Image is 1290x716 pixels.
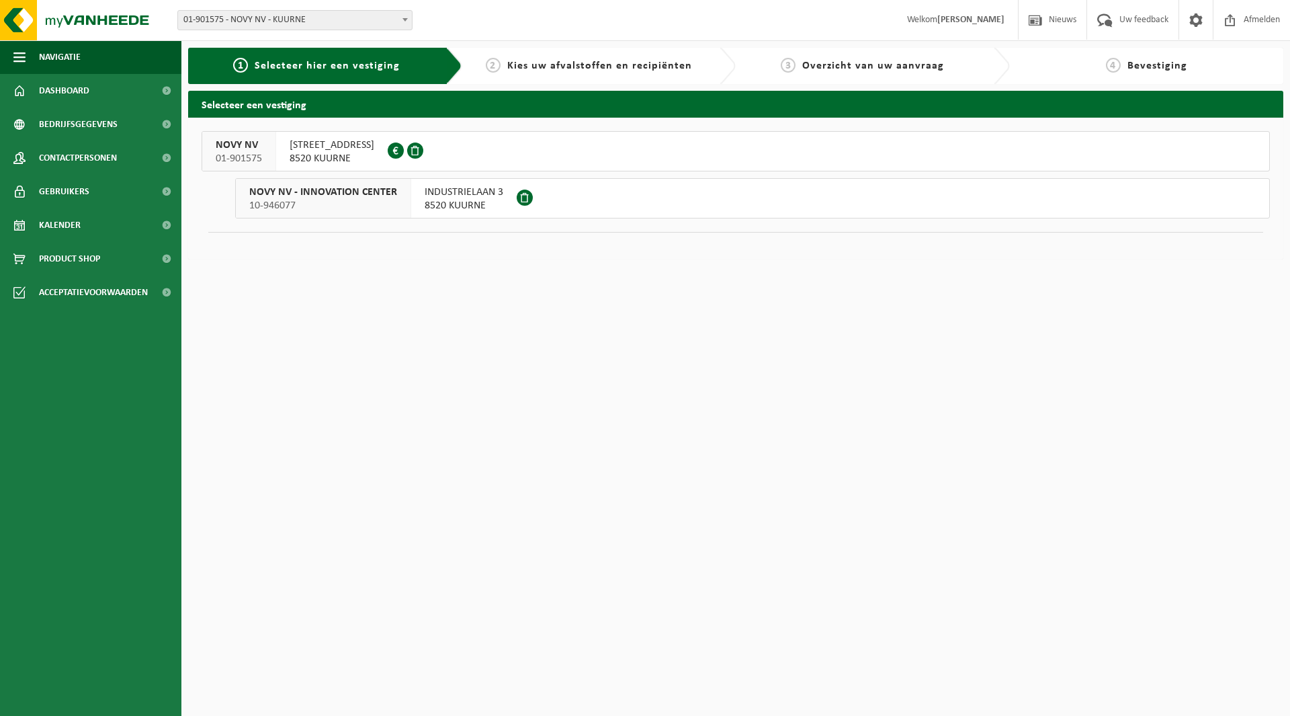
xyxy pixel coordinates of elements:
[802,61,944,71] span: Overzicht van uw aanvraag
[507,61,692,71] span: Kies uw afvalstoffen en recipiënten
[233,58,248,73] span: 1
[39,242,100,276] span: Product Shop
[290,152,374,165] span: 8520 KUURNE
[188,91,1283,117] h2: Selecteer een vestiging
[1106,58,1121,73] span: 4
[177,10,413,30] span: 01-901575 - NOVY NV - KUURNE
[1127,61,1187,71] span: Bevestiging
[216,152,262,165] span: 01-901575
[39,175,89,208] span: Gebruikers
[235,178,1270,218] button: NOVY NV - INNOVATION CENTER 10-946077 INDUSTRIELAAN 38520 KUURNE
[290,138,374,152] span: [STREET_ADDRESS]
[425,186,503,199] span: INDUSTRIELAAN 3
[781,58,795,73] span: 3
[216,138,262,152] span: NOVY NV
[178,11,412,30] span: 01-901575 - NOVY NV - KUURNE
[202,131,1270,171] button: NOVY NV 01-901575 [STREET_ADDRESS]8520 KUURNE
[937,15,1004,25] strong: [PERSON_NAME]
[39,276,148,309] span: Acceptatievoorwaarden
[39,40,81,74] span: Navigatie
[249,199,397,212] span: 10-946077
[486,58,501,73] span: 2
[39,74,89,108] span: Dashboard
[39,208,81,242] span: Kalender
[39,108,118,141] span: Bedrijfsgegevens
[39,141,117,175] span: Contactpersonen
[425,199,503,212] span: 8520 KUURNE
[255,61,400,71] span: Selecteer hier een vestiging
[249,186,397,199] span: NOVY NV - INNOVATION CENTER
